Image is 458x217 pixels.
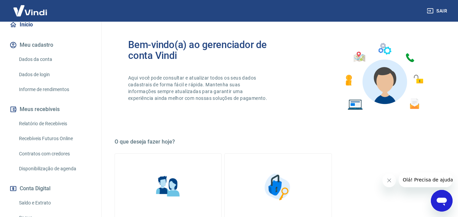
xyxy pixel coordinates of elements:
p: Aqui você pode consultar e atualizar todos os seus dados cadastrais de forma fácil e rápida. Mant... [128,74,268,102]
button: Conta Digital [8,181,93,196]
iframe: Botão para abrir a janela de mensagens [431,190,453,212]
img: Informações pessoais [151,170,185,204]
a: Dados de login [16,68,93,82]
a: Início [8,17,93,32]
iframe: Fechar mensagem [382,174,396,187]
h2: Bem-vindo(a) ao gerenciador de conta Vindi [128,39,278,61]
a: Recebíveis Futuros Online [16,132,93,146]
button: Meu cadastro [8,38,93,52]
img: Vindi [8,0,52,21]
a: Disponibilização de agenda [16,162,93,176]
span: Olá! Precisa de ajuda? [4,5,57,10]
img: Segurança [261,170,295,204]
a: Saldo e Extrato [16,196,93,210]
a: Contratos com credores [16,147,93,161]
a: Relatório de Recebíveis [16,117,93,131]
button: Meus recebíveis [8,102,93,117]
h5: O que deseja fazer hoje? [115,138,442,145]
a: Dados da conta [16,52,93,66]
button: Sair [425,5,450,17]
a: Informe de rendimentos [16,83,93,96]
iframe: Mensagem da empresa [399,172,453,187]
img: Imagem de um avatar masculino com diversos icones exemplificando as funcionalidades do gerenciado... [339,39,428,114]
